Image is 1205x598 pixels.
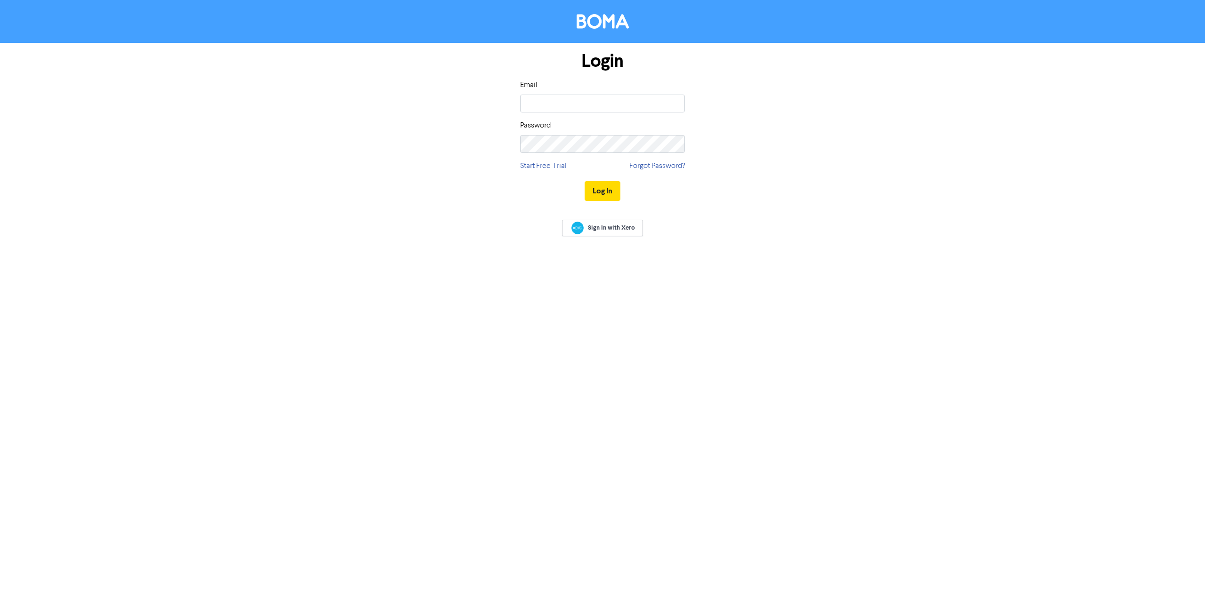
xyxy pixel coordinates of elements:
[1158,553,1205,598] iframe: Chat Widget
[562,220,643,236] a: Sign In with Xero
[520,80,538,91] label: Email
[629,160,685,172] a: Forgot Password?
[585,181,620,201] button: Log In
[588,223,635,232] span: Sign In with Xero
[520,50,685,72] h1: Login
[520,120,551,131] label: Password
[577,14,629,29] img: BOMA Logo
[520,160,567,172] a: Start Free Trial
[571,222,584,234] img: Xero logo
